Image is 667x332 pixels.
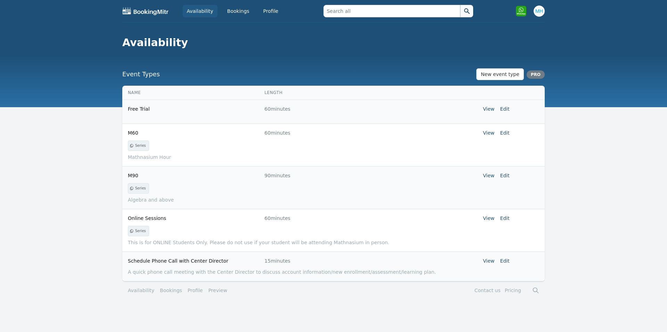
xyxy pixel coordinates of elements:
[263,86,404,100] th: Length
[128,215,166,221] span: Online Sessions
[128,287,154,294] a: Availability
[483,173,494,178] a: View
[263,167,369,185] td: 90 minutes
[128,130,138,136] span: M60
[135,144,147,147] span: Series
[128,258,228,264] span: Schedule Phone Call with Center Director
[483,215,494,221] a: View
[500,106,510,112] a: Edit
[500,173,510,178] a: Edit
[476,68,524,80] button: New event type
[263,252,369,270] td: 15 minutes
[475,288,501,293] a: Contact us
[500,258,510,264] a: Edit
[505,288,521,293] a: Pricing
[323,5,460,17] input: Search all
[208,288,228,293] a: Preview
[128,269,436,275] span: A quick phone call meeting with the Center Director to discuss account information/new enrollment...
[500,130,510,136] a: Edit
[122,86,263,100] th: Name
[135,229,147,233] span: Series
[183,5,217,17] a: Availability
[259,5,283,17] a: Profile
[263,124,369,142] td: 60 minutes
[516,6,527,17] img: Click to open WhatsApp
[128,240,389,245] span: This is for ONLINE Students Only. Please do not use if your student will be attending Mathnasium ...
[160,287,182,294] a: Bookings
[128,197,174,203] span: Algebra and above
[263,209,369,227] td: 60 minutes
[483,130,494,136] a: View
[531,72,541,77] span: PRO
[500,215,510,221] a: Edit
[135,187,147,190] span: Series
[483,258,494,264] a: View
[122,7,169,15] img: BookingMitr
[122,70,160,78] h3: Event Types
[128,154,171,160] span: Mathnasium Hour
[128,173,138,178] span: M90
[223,5,254,17] a: Bookings
[263,100,369,118] td: 60 minutes
[483,106,494,112] a: View
[128,106,150,112] span: Free Trial
[122,36,539,49] h1: Availability
[188,287,203,294] a: Profile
